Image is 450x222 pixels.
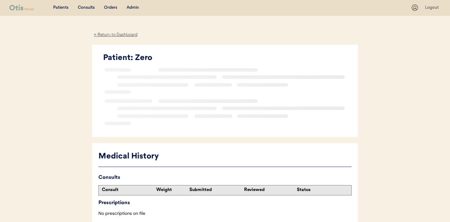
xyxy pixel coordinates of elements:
div: Logout [425,5,441,11]
div: Reviewed [244,187,295,193]
div: Submitted [189,187,241,193]
div: Admin [127,5,139,11]
div: Patient: Zero [103,52,352,64]
div: Consults [78,5,95,11]
div: Consults [98,173,352,182]
div: Patients [53,5,68,11]
div: ← Return to Dashboard [92,31,139,38]
div: Status [297,187,348,193]
div: Prescriptions [98,199,352,207]
div: Medical History [98,151,352,163]
div: Consult [102,187,153,193]
div: Orders [104,5,117,11]
div: No prescriptions on file [98,210,352,217]
div: Weight [156,187,188,193]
